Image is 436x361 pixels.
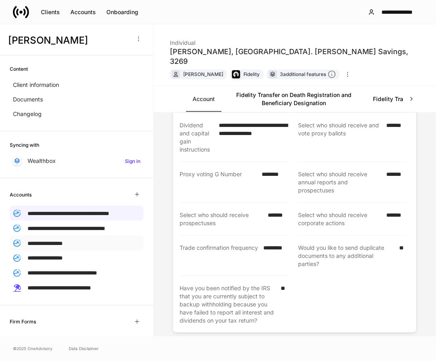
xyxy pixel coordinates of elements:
button: Accounts [65,6,101,19]
h6: Sign in [125,157,140,165]
h6: Syncing with [10,141,39,149]
h6: Accounts [10,191,32,198]
div: Individual [170,34,420,47]
div: Have you been notified by the IRS that you are currently subject to backup withholding because yo... [180,284,276,325]
div: [PERSON_NAME] [183,70,223,78]
a: Documents [10,92,144,107]
a: Changelog [10,107,144,121]
p: Client information [13,81,59,89]
div: Select who should receive annual reports and prospectuses [298,170,381,194]
a: Account [186,86,221,112]
p: Documents [13,95,43,103]
h6: Firm Forms [10,318,36,326]
p: Changelog [13,110,42,118]
div: Select who should receive prospectuses [180,211,263,227]
div: Proxy voting G Number [180,170,257,194]
div: Select who should receive corporate actions [298,211,381,227]
div: Clients [41,8,60,16]
div: Trade confirmation frequency [180,244,258,268]
div: Onboarding [106,8,138,16]
a: Fidelity Transfer on Death Registration and Beneficiary Designation [221,86,367,112]
a: Client information [10,78,144,92]
a: Data Disclaimer [69,346,99,352]
h3: [PERSON_NAME] [8,34,129,47]
button: Clients [36,6,65,19]
button: Onboarding [101,6,144,19]
div: Accounts [70,8,96,16]
p: Wealthbox [28,157,56,165]
div: 3 additional features [280,70,336,79]
a: WealthboxSign in [10,154,144,168]
div: Dividend and capital gain instructions [180,121,214,154]
span: © 2025 OneAdvisory [13,346,53,352]
div: Select who should receive and vote proxy ballots [298,121,381,154]
div: Would you like to send duplicate documents to any additional parties? [298,244,394,268]
div: Fidelity [243,70,260,78]
div: [PERSON_NAME], [GEOGRAPHIC_DATA]. [PERSON_NAME] Savings, 3269 [170,47,420,66]
h6: Content [10,65,28,73]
